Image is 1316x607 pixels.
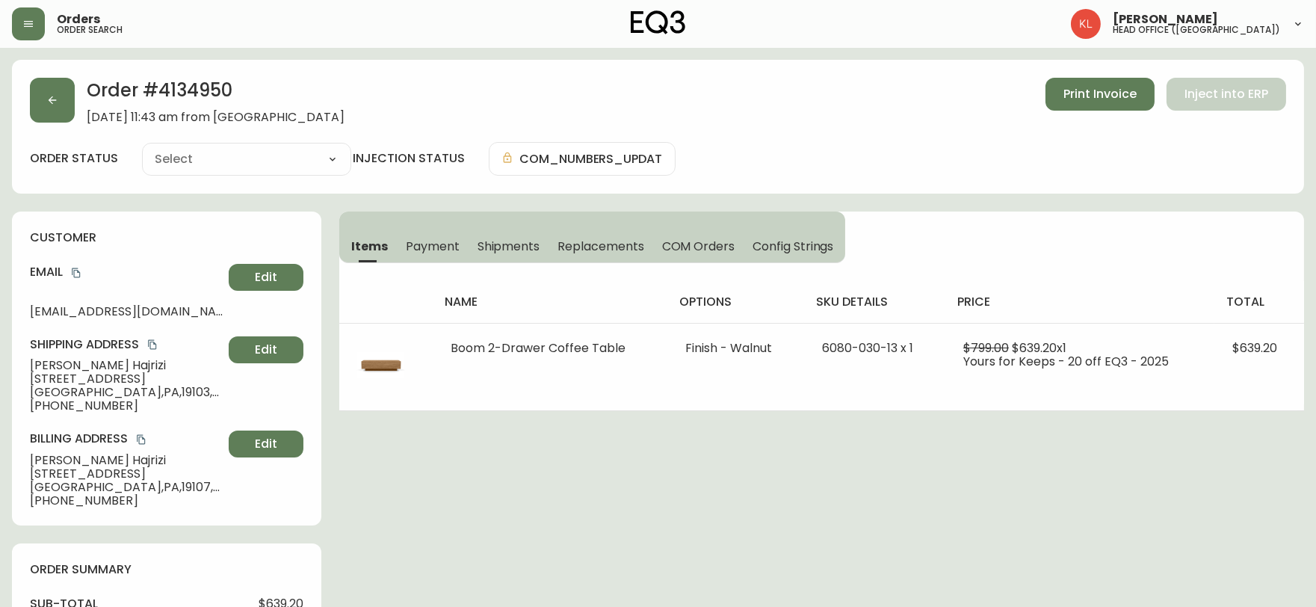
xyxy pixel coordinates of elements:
span: Items [351,238,388,254]
h5: order search [57,25,123,34]
button: copy [69,265,84,280]
span: 6080-030-13 x 1 [822,339,913,357]
h4: order summary [30,561,303,578]
span: Boom 2-Drawer Coffee Table [451,339,625,357]
h4: injection status [353,150,465,167]
label: order status [30,150,118,167]
span: [PHONE_NUMBER] [30,494,223,508]
span: COM Orders [662,238,735,254]
h4: name [445,294,655,310]
button: Edit [229,264,303,291]
span: Orders [57,13,100,25]
h5: head office ([GEOGRAPHIC_DATA]) [1113,25,1280,34]
img: logo [631,10,686,34]
span: Edit [255,269,277,286]
h4: price [957,294,1202,310]
span: Payment [406,238,460,254]
span: [STREET_ADDRESS] [30,372,223,386]
span: Config Strings [753,238,833,254]
h4: Email [30,264,223,280]
span: $639.20 [1232,339,1277,357]
span: [GEOGRAPHIC_DATA] , PA , 19107 , US [30,481,223,494]
h4: options [679,294,792,310]
button: Edit [229,431,303,457]
span: [PERSON_NAME] Hajrizi [30,454,223,467]
span: $639.20 x 1 [1012,339,1066,357]
li: Finish - Walnut [685,342,786,355]
img: 2c0c8aa7421344cf0398c7f872b772b5 [1071,9,1101,39]
button: copy [145,337,160,352]
span: Print Invoice [1063,86,1137,102]
span: [PHONE_NUMBER] [30,399,223,413]
span: Replacements [557,238,643,254]
h4: customer [30,229,303,246]
img: 6080-030-13-400-1-cktw0g4ro3yk80146zu9bm408.jpg [357,342,405,389]
span: Edit [255,436,277,452]
span: [GEOGRAPHIC_DATA] , PA , 19103 , US [30,386,223,399]
span: [STREET_ADDRESS] [30,467,223,481]
span: Yours for Keeps - 20 off EQ3 - 2025 [963,353,1169,370]
h2: Order # 4134950 [87,78,345,111]
span: [PERSON_NAME] [1113,13,1218,25]
button: copy [134,432,149,447]
button: Print Invoice [1045,78,1155,111]
h4: Shipping Address [30,336,223,353]
span: [PERSON_NAME] Hajrizi [30,359,223,372]
span: [DATE] 11:43 am from [GEOGRAPHIC_DATA] [87,111,345,124]
button: Edit [229,336,303,363]
span: Edit [255,342,277,358]
h4: Billing Address [30,431,223,447]
span: Shipments [478,238,540,254]
span: [EMAIL_ADDRESS][DOMAIN_NAME] [30,305,223,318]
h4: total [1226,294,1292,310]
span: $799.00 [963,339,1009,357]
h4: sku details [816,294,933,310]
